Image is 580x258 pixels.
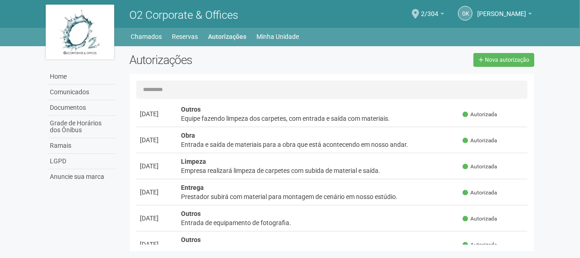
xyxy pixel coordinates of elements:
[208,30,247,43] a: Autorizações
[129,53,325,67] h2: Autorizações
[181,140,456,149] div: Entrada e saída de materiais para a obra que está acontecendo em nosso andar.
[48,85,116,100] a: Comunicados
[48,169,116,184] a: Anuncie sua marca
[48,69,116,85] a: Home
[48,100,116,116] a: Documentos
[131,30,162,43] a: Chamados
[140,135,174,145] div: [DATE]
[474,53,534,67] a: Nova autorização
[463,215,497,223] span: Autorizada
[485,57,529,63] span: Nova autorização
[463,189,497,197] span: Autorizada
[46,5,114,59] img: logo.jpg
[140,240,174,249] div: [DATE]
[48,116,116,138] a: Grade de Horários dos Ônibus
[181,184,204,191] strong: Entrega
[181,236,201,243] strong: Outros
[458,6,473,21] a: GK
[181,114,456,123] div: Equipe fazendo limpeza dos carpetes, com entrada e saída com materiais.
[181,192,456,201] div: Prestador subirá com material para montagem de cenário em nosso estúdio.
[257,30,299,43] a: Minha Unidade
[140,109,174,118] div: [DATE]
[463,111,497,118] span: Autorizada
[181,210,201,217] strong: Outros
[48,138,116,154] a: Ramais
[181,106,201,113] strong: Outros
[463,137,497,145] span: Autorizada
[48,154,116,169] a: LGPD
[181,158,206,165] strong: Limpeza
[129,9,238,21] span: O2 Corporate & Offices
[463,163,497,171] span: Autorizada
[421,1,438,17] span: 2/304
[140,214,174,223] div: [DATE]
[421,11,444,19] a: 2/304
[463,241,497,249] span: Autorizada
[477,1,526,17] span: Gleice Kelly
[181,218,456,227] div: Entrada de equipamento de fotografia.
[181,132,195,139] strong: Obra
[140,188,174,197] div: [DATE]
[181,166,456,175] div: Empresa realizará limpeza de carpetes com subida de material e saída.
[172,30,198,43] a: Reservas
[477,11,532,19] a: [PERSON_NAME]
[181,244,456,253] div: Uma equipe da Kles virá realizar a retirada de eletrodomésticos e materiais de limpeza.
[140,161,174,171] div: [DATE]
